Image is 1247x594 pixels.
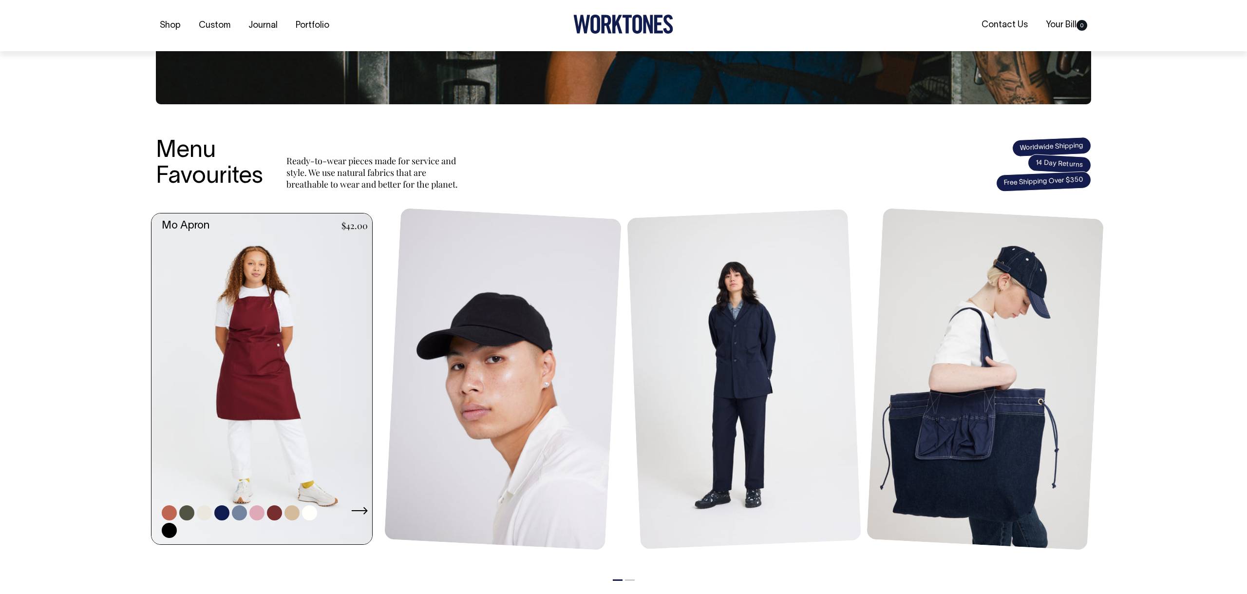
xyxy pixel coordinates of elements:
a: Custom [195,18,234,34]
span: Worldwide Shipping [1012,136,1091,157]
h3: Menu Favourites [156,138,263,190]
a: Your Bill0 [1042,17,1091,33]
span: Free Shipping Over $350 [996,171,1091,192]
a: Portfolio [292,18,333,34]
img: Unstructured Blazer [627,209,861,549]
span: 14 Day Returns [1027,154,1092,174]
button: 1 of 2 [613,579,623,581]
a: Journal [245,18,282,34]
a: Shop [156,18,185,34]
a: Contact Us [978,17,1032,33]
span: 0 [1077,20,1087,31]
button: 2 of 2 [625,579,635,581]
img: Store Bag [867,208,1104,550]
img: Blank Dad Cap [384,208,622,550]
p: Ready-to-wear pieces made for service and style. We use natural fabrics that are breathable to we... [286,155,462,190]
